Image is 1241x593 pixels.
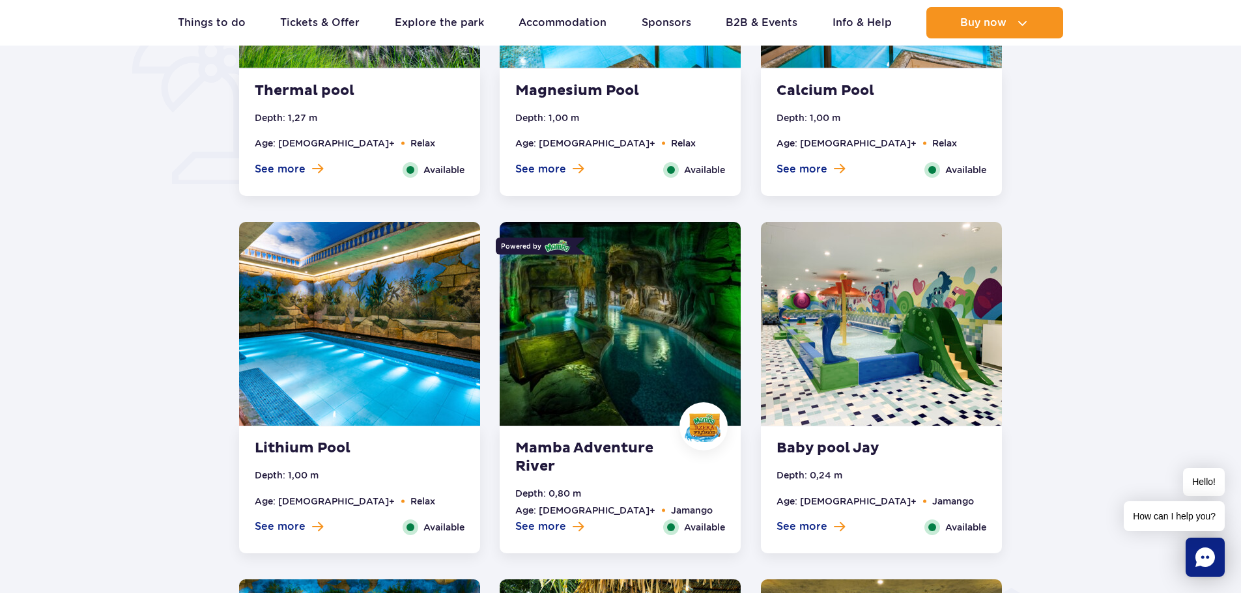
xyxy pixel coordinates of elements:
[1183,468,1225,496] span: Hello!
[777,111,840,125] li: Depth: 1,00 m
[519,7,606,38] a: Accommodation
[1186,538,1225,577] div: Chat
[777,162,845,176] button: See more
[515,486,581,501] li: Depth: 0,80 m
[515,519,566,534] span: See more
[255,162,323,176] button: See more
[777,519,845,534] button: See more
[496,238,576,255] div: Powered by
[761,222,1002,426] img: Baby pool Jay
[423,163,464,177] span: Available
[777,82,934,100] strong: Calcium Pool
[423,520,464,534] span: Available
[255,519,306,534] span: See more
[500,222,741,426] img: Mamba Adventure river
[395,7,484,38] a: Explore the park
[410,136,435,150] li: Relax
[515,162,566,176] span: See more
[255,519,323,534] button: See more
[545,239,571,253] img: Mamba logo
[255,82,412,100] strong: Thermal pool
[515,162,584,176] button: See more
[945,163,986,177] span: Available
[255,162,306,176] span: See more
[280,7,360,38] a: Tickets & Offer
[255,494,395,508] li: Age: [DEMOGRAPHIC_DATA]+
[684,520,725,534] span: Available
[926,7,1063,38] button: Buy now
[255,468,319,482] li: Depth: 1,00 m
[777,162,827,176] span: See more
[777,439,934,458] strong: Baby pool Jay
[515,136,655,150] li: Age: [DEMOGRAPHIC_DATA]+
[726,7,797,38] a: B2B & Events
[1124,501,1225,531] span: How can I help you?
[777,468,842,482] li: Depth: 0,24 m
[239,222,480,426] img: Lithium Pool
[515,519,584,534] button: See more
[833,7,892,38] a: Info & Help
[255,439,412,458] strong: Lithium Pool
[515,439,673,476] strong: Mamba Adventure River
[515,82,673,100] strong: Magnesium Pool
[642,7,691,38] a: Sponsors
[255,136,395,150] li: Age: [DEMOGRAPHIC_DATA]+
[515,503,655,517] li: Age: [DEMOGRAPHIC_DATA]+
[777,494,917,508] li: Age: [DEMOGRAPHIC_DATA]+
[671,503,713,517] li: Jamango
[777,519,827,534] span: See more
[960,17,1006,29] span: Buy now
[255,111,317,125] li: Depth: 1,27 m
[932,494,974,508] li: Jamango
[410,494,435,508] li: Relax
[671,136,696,150] li: Relax
[932,136,957,150] li: Relax
[178,7,246,38] a: Things to do
[945,520,986,534] span: Available
[777,136,917,150] li: Age: [DEMOGRAPHIC_DATA]+
[684,163,725,177] span: Available
[515,111,579,125] li: Depth: 1,00 m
